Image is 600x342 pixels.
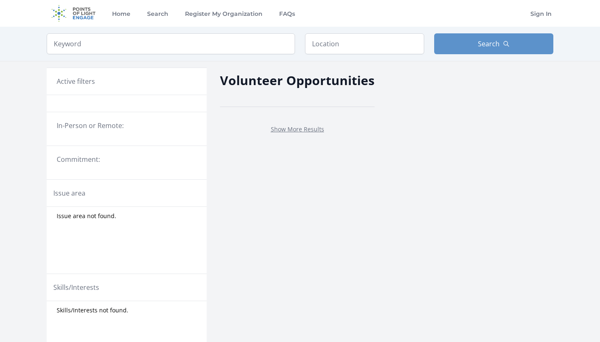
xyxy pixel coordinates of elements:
[220,71,375,90] h2: Volunteer Opportunities
[57,154,197,164] legend: Commitment:
[47,33,295,54] input: Keyword
[57,306,128,314] span: Skills/Interests not found.
[434,33,553,54] button: Search
[271,125,324,133] a: Show More Results
[57,212,116,220] span: Issue area not found.
[478,39,500,49] span: Search
[53,282,99,292] legend: Skills/Interests
[57,76,95,86] h3: Active filters
[305,33,424,54] input: Location
[57,121,197,131] legend: In-Person or Remote:
[53,188,85,198] legend: Issue area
